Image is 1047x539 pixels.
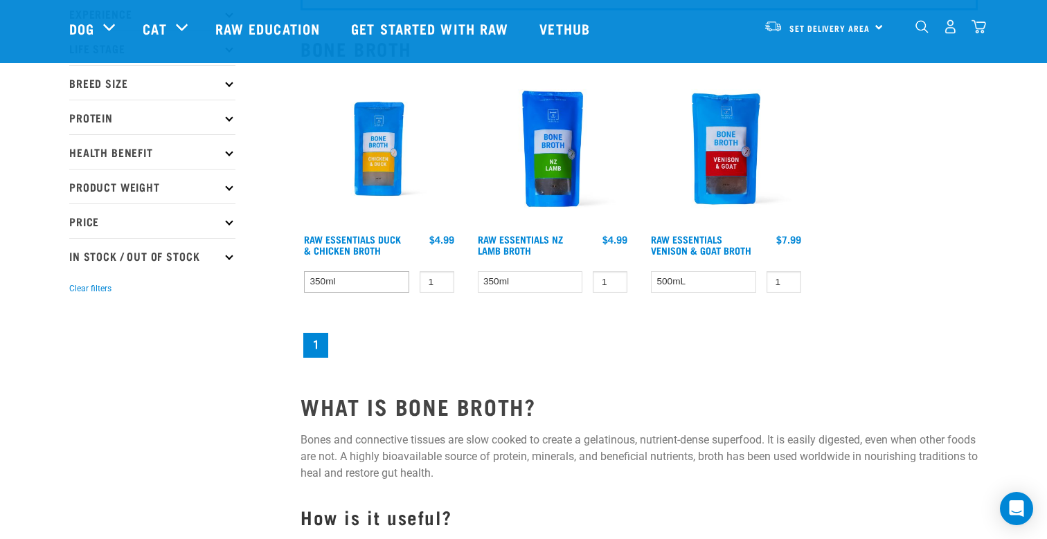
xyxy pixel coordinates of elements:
[69,238,235,273] p: In Stock / Out Of Stock
[647,71,805,228] img: Raw Essentials Venison Goat Novel Protein Hypoallergenic Bone Broth Cats & Dogs
[304,237,401,253] a: Raw Essentials Duck & Chicken Broth
[593,271,627,293] input: 1
[301,71,458,228] img: RE Product Shoot 2023 Nov8793 1
[789,26,870,30] span: Set Delivery Area
[474,71,632,228] img: Raw Essentials New Zealand Lamb Bone Broth For Cats & Dogs
[478,237,563,253] a: Raw Essentials NZ Lamb Broth
[420,271,454,293] input: 1
[69,282,111,295] button: Clear filters
[303,333,328,358] a: Page 1
[337,1,526,56] a: Get started with Raw
[764,20,782,33] img: van-moving.png
[301,330,978,360] nav: pagination
[143,18,166,39] a: Cat
[69,65,235,100] p: Breed Size
[202,1,337,56] a: Raw Education
[69,100,235,134] p: Protein
[526,1,607,56] a: Vethub
[776,234,801,245] div: $7.99
[301,394,978,419] h2: WHAT IS BONE BROTH?
[972,19,986,34] img: home-icon@2x.png
[69,18,94,39] a: Dog
[602,234,627,245] div: $4.99
[301,432,978,482] p: Bones and connective tissues are slow cooked to create a gelatinous, nutrient-dense superfood. It...
[429,234,454,245] div: $4.99
[1000,492,1033,525] div: Open Intercom Messenger
[767,271,801,293] input: 1
[915,20,929,33] img: home-icon-1@2x.png
[651,237,751,253] a: Raw Essentials Venison & Goat Broth
[943,19,958,34] img: user.png
[301,506,978,528] h3: How is it useful?
[69,134,235,169] p: Health Benefit
[69,203,235,238] p: Price
[69,169,235,203] p: Product Weight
